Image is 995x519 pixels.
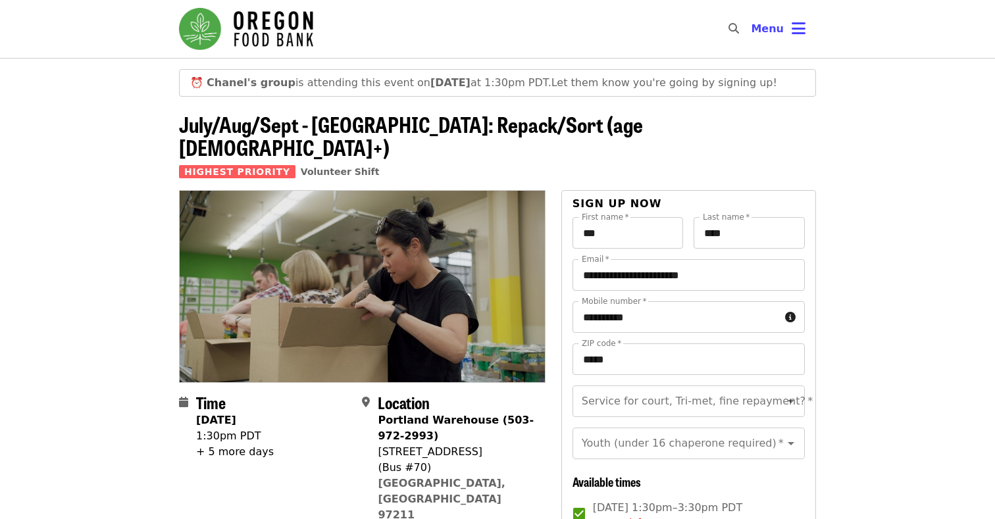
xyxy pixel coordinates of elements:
img: July/Aug/Sept - Portland: Repack/Sort (age 8+) organized by Oregon Food Bank [180,191,545,382]
strong: [DATE] [196,414,236,426]
span: Highest Priority [179,165,295,178]
label: Last name [703,213,750,221]
div: + 5 more days [196,444,274,460]
div: [STREET_ADDRESS] [378,444,534,460]
span: is attending this event on at 1:30pm PDT. [207,76,551,89]
div: (Bus #70) [378,460,534,476]
span: Location [378,391,430,414]
button: Toggle account menu [740,13,816,45]
div: 1:30pm PDT [196,428,274,444]
strong: [DATE] [430,76,471,89]
a: Volunteer Shift [301,166,380,177]
button: Open [782,434,800,453]
span: Menu [751,22,784,35]
i: map-marker-alt icon [362,396,370,408]
span: Let them know you're going by signing up! [551,76,777,89]
input: First name [573,217,684,249]
span: Time [196,391,226,414]
i: bars icon [792,19,805,38]
i: calendar icon [179,396,188,408]
input: ZIP code [573,343,805,375]
label: Email [582,255,609,263]
span: Available times [573,473,641,490]
button: Open [782,392,800,410]
input: Mobile number [573,301,780,333]
strong: Chanel's group [207,76,295,89]
i: search icon [728,22,739,35]
img: Oregon Food Bank - Home [179,8,313,50]
label: First name [582,213,629,221]
input: Last name [694,217,805,249]
span: Sign up now [573,197,662,210]
input: Search [747,13,757,45]
label: Mobile number [582,297,646,305]
i: circle-info icon [785,311,796,324]
strong: Portland Warehouse (503-972-2993) [378,414,534,442]
input: Email [573,259,805,291]
span: July/Aug/Sept - [GEOGRAPHIC_DATA]: Repack/Sort (age [DEMOGRAPHIC_DATA]+) [179,109,643,162]
span: clock emoji [190,76,203,89]
label: ZIP code [582,339,621,347]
